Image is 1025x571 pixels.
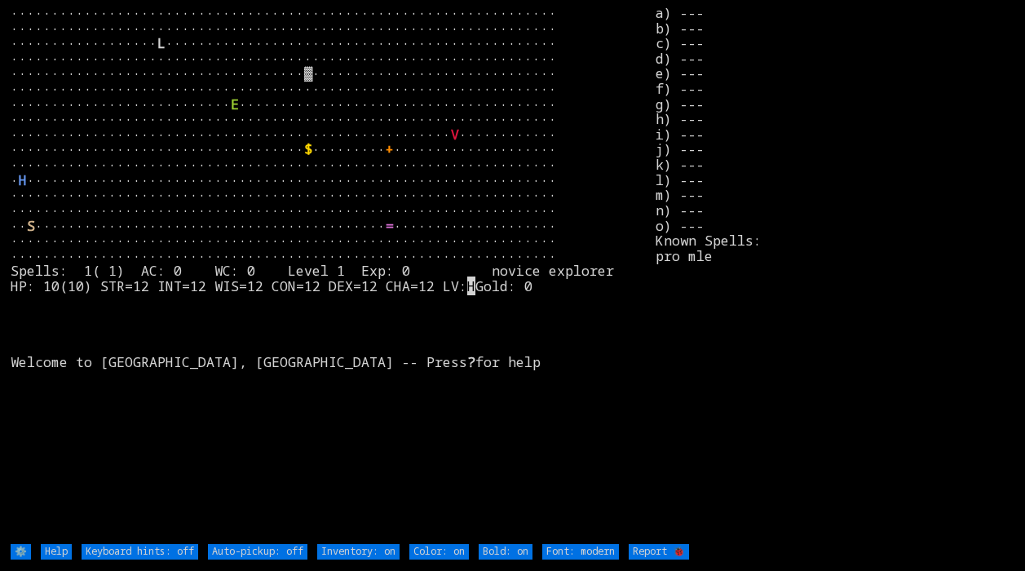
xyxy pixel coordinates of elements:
input: Font: modern [542,544,619,560]
input: ⚙️ [11,544,31,560]
font: H [19,170,27,189]
font: = [386,216,394,235]
input: Keyboard hints: off [82,544,198,560]
font: V [451,125,459,144]
b: ? [467,352,475,371]
input: Report 🐞 [629,544,689,560]
font: + [386,139,394,158]
mark: H [467,277,475,295]
stats: a) --- b) --- c) --- d) --- e) --- f) --- g) --- h) --- i) --- j) --- k) --- l) --- m) --- n) ---... [656,6,1014,542]
input: Bold: on [479,544,532,560]
input: Color: on [409,544,469,560]
input: Inventory: on [317,544,400,560]
larn: ··································································· ·····························... [11,6,656,542]
font: S [27,216,35,235]
font: $ [304,139,312,158]
input: Help [41,544,72,560]
input: Auto-pickup: off [208,544,307,560]
font: L [157,33,166,52]
font: E [231,95,239,113]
